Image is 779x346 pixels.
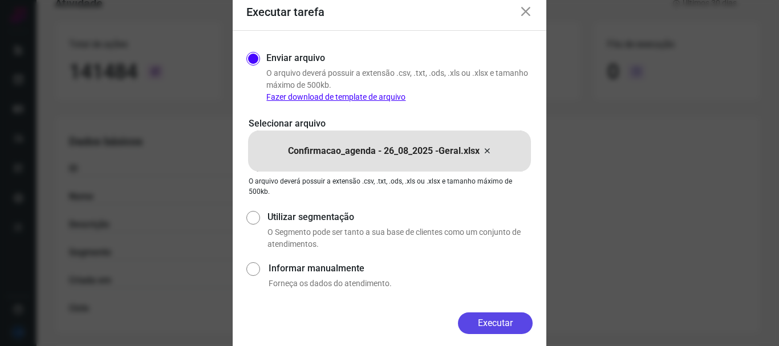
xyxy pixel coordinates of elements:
p: O arquivo deverá possuir a extensão .csv, .txt, .ods, .xls ou .xlsx e tamanho máximo de 500kb. [249,176,530,197]
button: Executar [458,312,533,334]
p: Confirmacao_agenda - 26_08_2025 -Geral.xlsx [288,144,480,158]
p: O arquivo deverá possuir a extensão .csv, .txt, .ods, .xls ou .xlsx e tamanho máximo de 500kb. [266,67,533,103]
label: Informar manualmente [269,262,533,275]
a: Fazer download de template de arquivo [266,92,405,101]
h3: Executar tarefa [246,5,324,19]
label: Utilizar segmentação [267,210,533,224]
label: Enviar arquivo [266,51,325,65]
p: Selecionar arquivo [249,117,530,131]
p: Forneça os dados do atendimento. [269,278,533,290]
p: O Segmento pode ser tanto a sua base de clientes como um conjunto de atendimentos. [267,226,533,250]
